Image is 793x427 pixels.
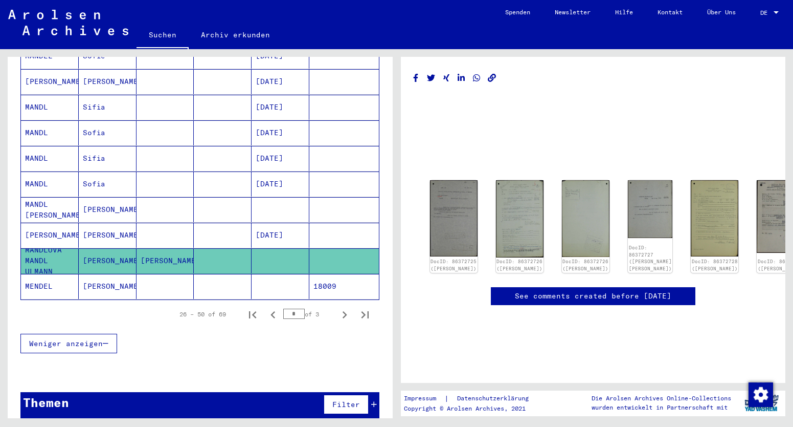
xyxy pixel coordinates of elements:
mat-cell: [DATE] [252,69,309,94]
a: Archiv erkunden [189,23,282,47]
button: Next page [334,304,355,325]
p: Die Arolsen Archives Online-Collections [592,394,731,403]
mat-cell: 18009 [309,274,379,299]
button: Previous page [263,304,283,325]
button: Copy link [487,72,497,84]
a: DocID: 86372726 ([PERSON_NAME]) [562,259,608,271]
mat-cell: [DATE] [252,172,309,197]
mat-cell: Sofia [79,120,137,145]
button: Last page [355,304,375,325]
mat-cell: [DATE] [252,120,309,145]
img: Arolsen_neg.svg [8,10,128,35]
img: yv_logo.png [742,390,781,416]
button: Share on Twitter [426,72,437,84]
a: Datenschutzerklärung [449,393,541,404]
mat-cell: [DATE] [252,146,309,171]
a: See comments created before [DATE] [515,291,671,302]
div: 26 – 50 of 69 [179,310,226,319]
p: Copyright © Arolsen Archives, 2021 [404,404,541,413]
img: 001.jpg [691,180,738,257]
mat-cell: [DATE] [252,223,309,248]
mat-cell: MANDLOVA MANDL ULMANN [21,248,79,273]
a: DocID: 86372725 ([PERSON_NAME]) [431,259,477,271]
mat-cell: [PERSON_NAME] [79,223,137,248]
mat-cell: MANDL [21,146,79,171]
a: DocID: 86372728 ([PERSON_NAME]) [692,259,738,271]
mat-cell: [PERSON_NAME] [137,248,194,273]
mat-cell: [DATE] [252,95,309,120]
span: Weniger anzeigen [29,339,103,348]
button: Share on Xing [441,72,452,84]
img: 001.jpg [430,180,478,257]
a: Suchen [137,23,189,49]
mat-cell: MANDL [21,95,79,120]
div: of 3 [283,309,334,319]
img: 002.jpg [562,180,609,257]
mat-cell: MANDL [21,120,79,145]
button: First page [242,304,263,325]
mat-cell: [PERSON_NAME] [21,69,79,94]
img: 001.jpg [628,180,672,238]
div: Themen [23,393,69,412]
img: 001.jpg [496,180,543,257]
div: | [404,393,541,404]
button: Weniger anzeigen [20,334,117,353]
mat-cell: [PERSON_NAME] [79,69,137,94]
mat-cell: Sifia [79,146,137,171]
a: Impressum [404,393,444,404]
a: DocID: 86372726 ([PERSON_NAME]) [496,259,542,271]
button: Share on LinkedIn [456,72,467,84]
span: DE [760,9,772,16]
mat-cell: MENDEL [21,274,79,299]
mat-cell: [PERSON_NAME] [21,223,79,248]
span: Filter [332,400,360,409]
mat-cell: [PERSON_NAME] [79,197,137,222]
a: DocID: 86372727 ([PERSON_NAME] [PERSON_NAME]) [629,245,672,271]
mat-cell: MANDL [21,172,79,197]
button: Filter [324,395,369,414]
mat-cell: [PERSON_NAME] [79,274,137,299]
img: Zustimmung ändern [749,382,773,407]
button: Share on WhatsApp [471,72,482,84]
button: Share on Facebook [411,72,421,84]
p: wurden entwickelt in Partnerschaft mit [592,403,731,412]
mat-cell: [PERSON_NAME] [79,248,137,273]
mat-cell: Sifia [79,95,137,120]
mat-cell: Sofia [79,172,137,197]
mat-cell: MANDL [PERSON_NAME] [21,197,79,222]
